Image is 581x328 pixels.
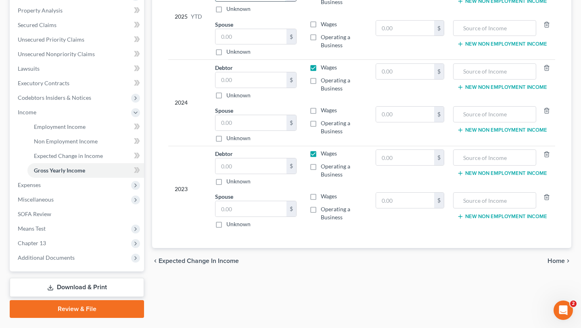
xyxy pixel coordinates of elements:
a: Review & File [10,300,144,318]
a: Expected Change in Income [27,149,144,163]
i: chevron_right [565,258,571,264]
label: Unknown [226,91,251,99]
a: Unsecured Nonpriority Claims [11,47,144,61]
button: New Non Employment Income [457,127,547,133]
div: $ [286,201,296,217]
label: Unknown [226,5,251,13]
button: chevron_left Expected Change in Income [152,258,239,264]
span: Miscellaneous [18,196,54,203]
span: 2 [570,301,577,307]
label: Spouse [215,106,233,115]
div: $ [434,193,444,208]
span: Expected Change in Income [34,152,103,159]
label: Debtor [215,149,233,158]
span: Secured Claims [18,21,56,28]
span: Additional Documents [18,254,75,261]
i: chevron_left [152,258,159,264]
div: $ [286,115,296,130]
a: Employment Income [27,120,144,134]
label: Spouse [215,20,233,29]
span: SOFA Review [18,210,51,217]
input: 0.00 [376,21,434,36]
a: SOFA Review [11,207,144,221]
input: 0.00 [215,158,286,174]
input: Source of Income [458,107,532,122]
a: Gross Yearly Income [27,163,144,178]
div: $ [286,158,296,174]
input: Source of Income [458,21,532,36]
div: 2023 [175,149,202,228]
button: Home chevron_right [548,258,571,264]
div: $ [434,107,444,122]
span: Operating a Business [321,34,350,48]
label: Spouse [215,192,233,201]
span: Expenses [18,181,41,188]
div: $ [286,72,296,88]
button: New Non Employment Income [457,41,547,47]
div: $ [434,64,444,79]
a: Non Employment Income [27,134,144,149]
span: Wages [321,21,337,27]
input: 0.00 [376,193,434,208]
span: Chapter 13 [18,240,46,246]
div: $ [434,21,444,36]
input: 0.00 [215,115,286,130]
a: Executory Contracts [11,76,144,90]
span: Means Test [18,225,46,232]
a: Secured Claims [11,18,144,32]
label: Unknown [226,220,251,228]
a: Lawsuits [11,61,144,76]
label: Unknown [226,48,251,56]
span: Wages [321,193,337,200]
div: $ [434,150,444,165]
input: Source of Income [458,150,532,165]
button: New Non Employment Income [457,213,547,220]
a: Property Analysis [11,3,144,18]
label: Debtor [215,63,233,72]
label: Unknown [226,134,251,142]
button: New Non Employment Income [457,84,547,90]
span: Operating a Business [321,77,350,92]
div: 2024 [175,63,202,142]
span: Codebtors Insiders & Notices [18,94,91,101]
a: Download & Print [10,278,144,297]
label: Unknown [226,177,251,185]
span: Income [18,109,36,116]
span: YTD [191,13,202,21]
span: Non Employment Income [34,138,98,145]
span: Gross Yearly Income [34,167,85,174]
input: 0.00 [215,72,286,88]
span: Home [548,258,565,264]
a: Unsecured Priority Claims [11,32,144,47]
span: Expected Change in Income [159,258,239,264]
span: Property Analysis [18,7,63,14]
span: Unsecured Nonpriority Claims [18,50,95,57]
iframe: Intercom live chat [554,301,573,320]
span: Executory Contracts [18,80,69,86]
span: Operating a Business [321,120,350,135]
button: New Non Employment Income [457,170,547,177]
input: 0.00 [376,150,434,165]
input: 0.00 [215,29,286,44]
span: Wages [321,64,337,71]
input: 0.00 [376,107,434,122]
div: $ [286,29,296,44]
span: Operating a Business [321,163,350,178]
input: 0.00 [215,201,286,217]
span: Employment Income [34,123,86,130]
input: Source of Income [458,64,532,79]
span: Unsecured Priority Claims [18,36,84,43]
span: Operating a Business [321,206,350,221]
input: Source of Income [458,193,532,208]
input: 0.00 [376,64,434,79]
span: Wages [321,150,337,157]
span: Wages [321,107,337,114]
span: Lawsuits [18,65,40,72]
